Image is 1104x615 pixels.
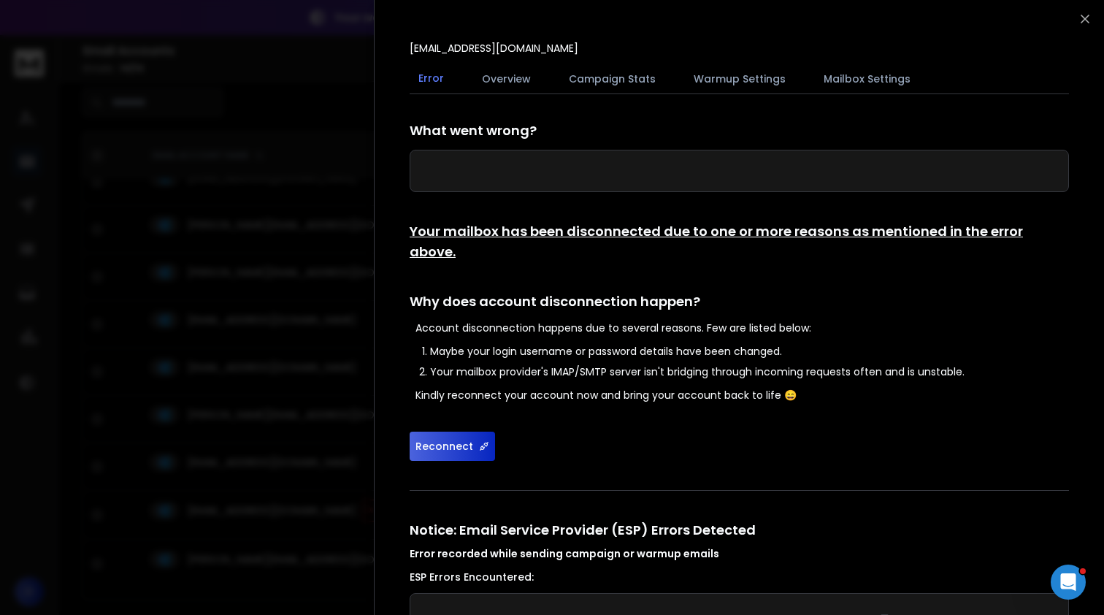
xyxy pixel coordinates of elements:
button: Overview [473,63,540,95]
h1: Your mailbox has been disconnected due to one or more reasons as mentioned in the error above. [410,221,1069,262]
h3: ESP Errors Encountered: [410,570,1069,584]
button: Reconnect [410,432,495,461]
button: Warmup Settings [685,63,794,95]
h1: Why does account disconnection happen? [410,291,1069,312]
h4: Error recorded while sending campaign or warmup emails [410,546,1069,561]
h1: What went wrong? [410,121,1069,141]
p: Kindly reconnect your account now and bring your account back to life 😄 [415,388,1069,402]
p: [EMAIL_ADDRESS][DOMAIN_NAME] [410,41,578,56]
li: Maybe your login username or password details have been changed. [430,344,1069,359]
button: Error [410,62,453,96]
button: Campaign Stats [560,63,664,95]
iframe: Intercom live chat [1051,565,1086,600]
h1: Notice: Email Service Provider (ESP) Errors Detected [410,520,1069,561]
li: Your mailbox provider's IMAP/SMTP server isn't bridging through incoming requests often and is un... [430,364,1069,379]
p: Account disconnection happens due to several reasons. Few are listed below: [415,321,1069,335]
button: Mailbox Settings [815,63,919,95]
